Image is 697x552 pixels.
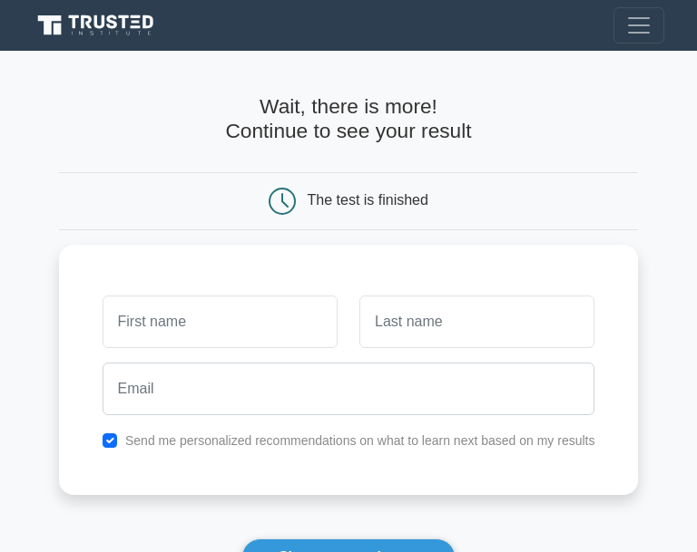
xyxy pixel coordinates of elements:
label: Send me personalized recommendations on what to learn next based on my results [125,433,595,448]
input: First name [103,295,338,348]
button: Toggle navigation [614,7,664,44]
h4: Wait, there is more! Continue to see your result [59,94,639,143]
input: Email [103,363,595,415]
input: Last name [359,295,594,348]
div: The test is finished [308,193,428,208]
